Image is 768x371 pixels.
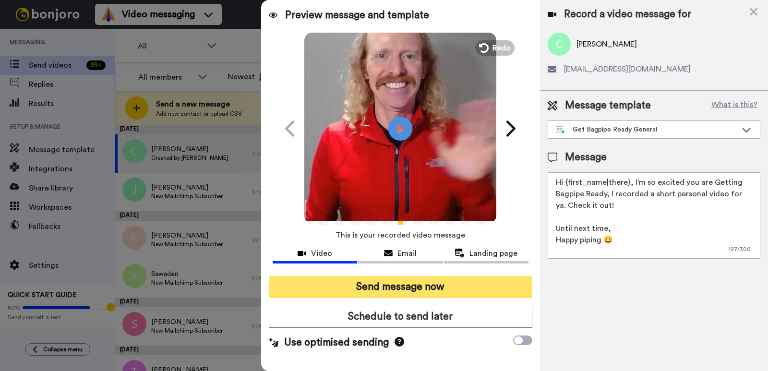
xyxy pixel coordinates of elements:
[469,248,517,259] span: Landing page
[284,335,389,350] span: Use optimised sending
[708,98,760,113] button: What is this?
[397,248,417,259] span: Email
[565,150,607,165] span: Message
[269,306,532,328] button: Schedule to send later
[336,225,465,246] span: This is your recorded video message
[269,276,532,298] button: Send message now
[565,98,651,113] span: Message template
[311,248,332,259] span: Video
[564,63,691,75] span: [EMAIL_ADDRESS][DOMAIN_NAME]
[548,172,760,259] textarea: Hi {first_name|there}, I'm so excited you are Getting Bagpipe Ready, I recorded a short personal ...
[556,126,565,134] img: nextgen-template.svg
[556,125,737,134] div: Get Bagpipe Ready General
